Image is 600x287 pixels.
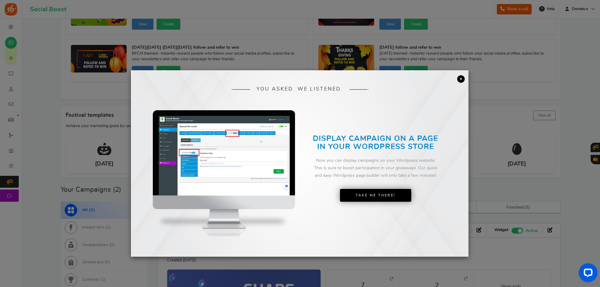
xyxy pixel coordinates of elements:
[159,116,290,195] img: screenshot
[153,110,295,254] img: mockup
[257,87,343,92] span: YOU ASKED. WE LISTENED.
[340,189,411,202] a: Take Me There!
[457,75,465,83] a: ×
[312,157,439,179] div: Now you can display campaigns on your Wordpress website. This is sure to boost participation in y...
[312,135,439,151] h2: DISPLAY CAMPAIGN ON A PAGE IN YOUR WORDPRESS STORE
[574,261,600,287] iframe: LiveChat chat widget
